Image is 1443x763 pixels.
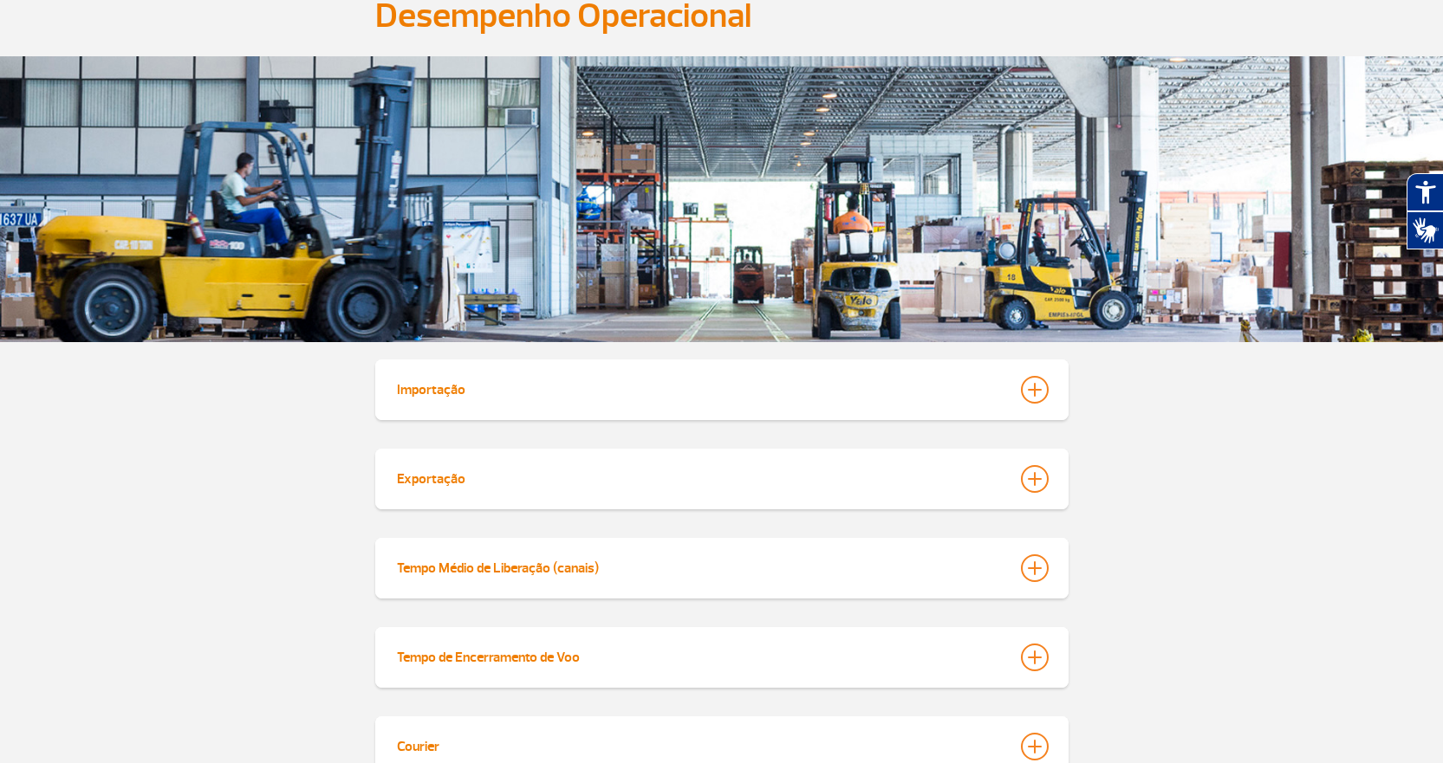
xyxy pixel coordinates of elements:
button: Tempo Médio de Liberação (canais) [396,548,1048,588]
button: Abrir tradutor de língua de sinais. [1407,211,1443,249]
button: Abrir recursos assistivos. [1407,173,1443,211]
div: Exportação [397,465,465,488]
button: Tempo de Encerramento de Voo [396,637,1048,677]
div: Courier [397,733,439,755]
h1: Desempenho Operacional [375,1,1069,30]
div: Importação [397,376,465,398]
div: Plugin de acessibilidade da Hand Talk. [1407,173,1443,249]
div: Tempo Médio de Liberação (canais) [397,554,599,577]
button: Importação [396,370,1048,410]
div: Tempo de Encerramento de Voo [397,643,580,666]
button: Exportação [396,459,1048,499]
